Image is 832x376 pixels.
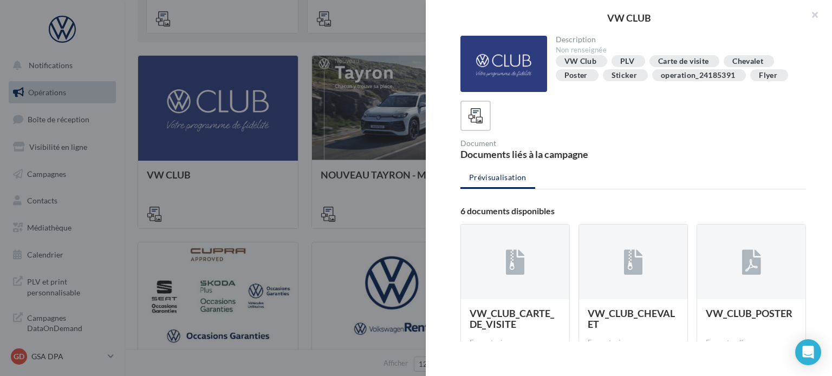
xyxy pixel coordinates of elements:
div: Sticker [612,71,637,80]
div: Carte de visite [658,57,708,65]
div: Format: pdf [706,338,797,348]
div: Description [556,36,798,43]
span: VW_CLUB_CARTE_DE_VISITE [470,307,554,330]
div: PLV [620,57,634,65]
span: VW_CLUB_CHEVALET [588,307,675,330]
div: Format: zip [470,338,561,348]
div: Poster [564,71,588,80]
div: Format: zip [588,338,679,348]
div: Non renseignée [556,45,798,55]
div: VW Club [564,57,596,65]
div: Document [460,140,629,147]
div: Flyer [759,71,777,80]
div: Documents liés à la campagne [460,149,629,159]
div: Chevalet [732,57,763,65]
div: Open Intercom Messenger [795,339,821,365]
span: VW_CLUB_POSTER [706,307,792,319]
div: operation_24185391 [661,71,735,80]
div: 6 documents disponibles [460,207,806,215]
div: VW CLUB [443,13,815,23]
